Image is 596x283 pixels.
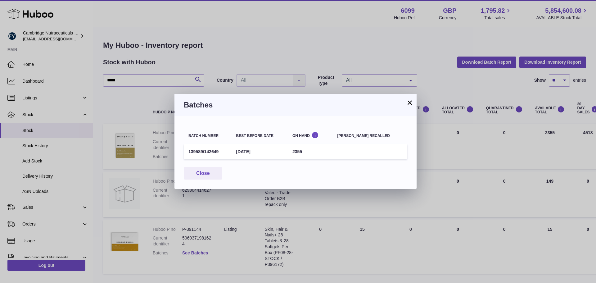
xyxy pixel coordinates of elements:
td: 2355 [288,144,333,159]
button: Close [184,167,222,180]
button: × [406,99,413,106]
td: 139589/142649 [184,144,232,159]
div: [PERSON_NAME] recalled [337,134,403,138]
div: Best before date [236,134,283,138]
td: [DATE] [232,144,288,159]
div: Batch number [188,134,227,138]
div: On Hand [292,132,328,138]
h3: Batches [184,100,407,110]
